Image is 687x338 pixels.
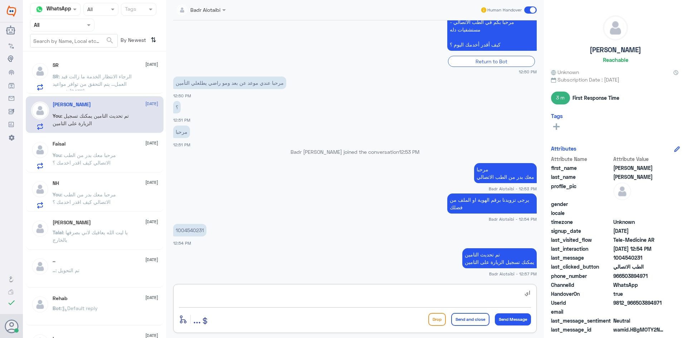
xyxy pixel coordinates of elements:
[603,16,628,40] img: defaultAdmin.png
[53,73,59,79] span: SR
[613,200,665,208] span: null
[613,227,665,235] span: 2025-08-25T09:49:56.721Z
[613,209,665,217] span: null
[151,34,156,46] i: ⇅
[193,311,201,327] button: ...
[489,216,537,222] span: Badr Alotaibi - 12:54 PM
[145,256,158,263] span: [DATE]
[613,299,665,307] span: 9812_966503894971
[31,62,49,80] img: defaultAdmin.png
[572,94,619,102] span: First Response Time
[31,295,49,313] img: defaultAdmin.png
[53,258,55,264] h5: ..
[53,113,61,119] span: You
[613,290,665,298] span: true
[613,164,665,172] span: SALEH
[551,76,680,83] span: Subscription Date : [DATE]
[31,258,49,275] img: defaultAdmin.png
[34,4,45,15] img: whatsapp.png
[31,220,49,237] img: defaultAdmin.png
[53,305,61,311] span: Bot
[173,224,206,236] p: 25/8/2025, 12:54 PM
[613,182,631,200] img: defaultAdmin.png
[551,209,612,217] span: locale
[613,218,665,226] span: Unknown
[399,149,419,155] span: 12:53 PM
[487,7,522,13] span: Human Handover
[551,326,612,333] span: last_message_id
[31,141,49,159] img: defaultAdmin.png
[613,236,665,244] span: Tele-Medicine AR
[551,173,612,181] span: last_name
[519,69,537,75] span: 12:50 PM
[551,68,579,76] span: Unknown
[551,263,612,270] span: last_clicked_button
[551,92,570,104] span: 3 m
[173,118,190,122] span: 12:51 PM
[173,241,191,245] span: 12:54 PM
[551,113,563,119] h6: Tags
[451,313,489,326] button: Send and close
[447,194,537,214] p: 25/8/2025, 12:54 PM
[173,148,537,156] p: Badr [PERSON_NAME] joined the conversation
[118,34,148,48] span: By Newest
[551,200,612,208] span: gender
[53,141,65,147] h5: Faisal
[53,152,116,166] span: : مرحبا معك بدر من الطب الاتصالي كيف اقدر اخدمك ؟
[551,290,612,298] span: HandoverOn
[145,219,158,225] span: [DATE]
[173,142,190,147] span: 12:51 PM
[551,254,612,261] span: last_message
[173,101,181,113] p: 25/8/2025, 12:51 PM
[462,248,537,268] p: 25/8/2025, 12:57 PM
[5,319,18,333] button: Avatar
[106,35,114,46] button: search
[489,271,537,277] span: Badr Alotaibi - 12:57 PM
[53,62,59,68] h5: SR
[613,245,665,253] span: 2025-08-25T09:54:41.321Z
[603,57,628,63] h6: Reachable
[106,36,114,45] span: search
[173,126,190,138] p: 25/8/2025, 12:51 PM
[613,272,665,280] span: 966503894971
[53,220,91,226] h5: Talal Alruwaished
[551,182,612,199] span: profile_pic
[613,173,665,181] span: ABUHELAYEL
[551,164,612,172] span: first_name
[551,236,612,244] span: last_visited_flow
[173,77,286,89] p: 25/8/2025, 12:50 PM
[551,308,612,315] span: email
[53,229,128,243] span: : يا ليت الله يعافيك لاني بصرفها بالخارج
[124,5,136,14] div: Tags
[613,326,665,333] span: wamid.HBgMOTY2NTAzODk0OTcxFQIAEhgUM0EwQjg4OTVGQzYyRTlEOTAzQjgA
[53,102,91,108] h5: SALEH ABUHELAYEL
[53,229,63,235] span: Talal
[53,191,116,205] span: : مرحبا معك بدر من الطب الاتصالي كيف اقدر اخدمك ؟
[551,299,612,307] span: UserId
[53,267,55,273] span: ..
[7,5,16,17] img: Widebot Logo
[613,263,665,270] span: الطب الاتصالي
[551,145,576,152] h6: Attributes
[551,281,612,289] span: ChannelId
[551,218,612,226] span: timezone
[447,16,537,51] p: 25/8/2025, 12:50 PM
[613,308,665,315] span: null
[173,93,191,98] span: 12:50 PM
[30,34,117,47] input: Search by Name, Local etc…
[551,272,612,280] span: phone_number
[613,281,665,289] span: 2
[551,227,612,235] span: signup_date
[145,179,158,186] span: [DATE]
[55,267,79,273] span: : تم التحويل
[613,254,665,261] span: 1004540231
[590,46,641,54] h5: [PERSON_NAME]
[145,101,158,107] span: [DATE]
[193,313,201,325] span: ...
[551,317,612,324] span: last_message_sentiment
[53,180,59,186] h5: NH
[474,163,537,183] p: 25/8/2025, 12:53 PM
[145,294,158,301] span: [DATE]
[613,317,665,324] span: 0
[448,56,535,67] div: Return to Bot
